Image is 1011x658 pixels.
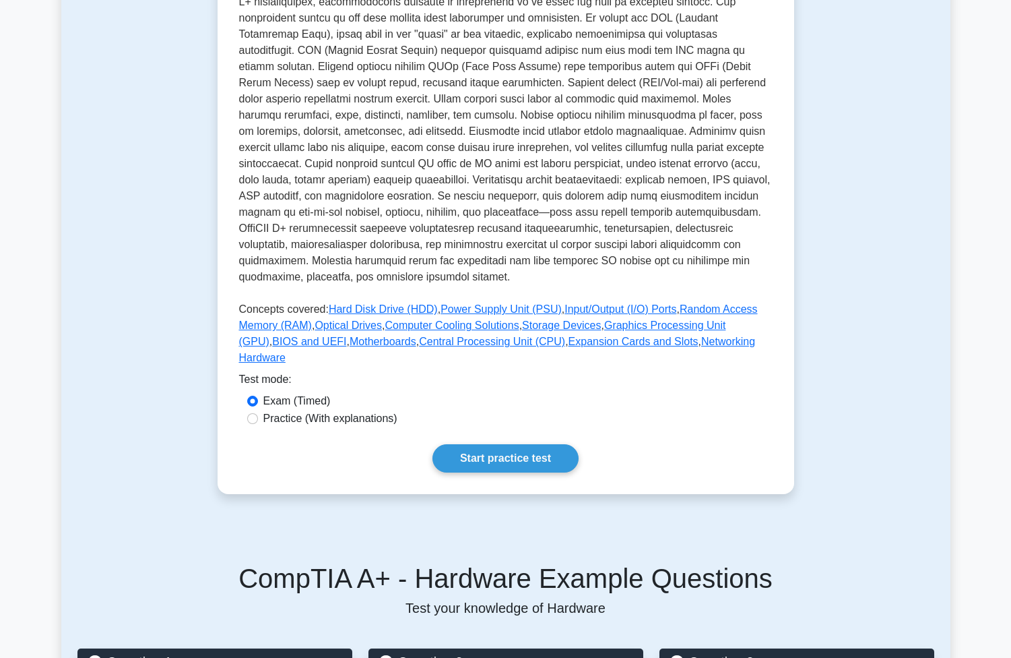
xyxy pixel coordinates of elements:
a: Optical Drives [315,320,382,331]
div: Test mode: [239,371,773,393]
label: Exam (Timed) [263,393,331,409]
a: BIOS and UEFI [272,336,346,347]
a: Motherboards [350,336,416,347]
a: Input/Output (I/O) Ports [564,303,676,315]
a: Power Supply Unit (PSU) [441,303,562,315]
a: Expansion Cards and Slots [568,336,698,347]
a: Hard Disk Drive (HDD) [329,303,438,315]
a: Central Processing Unit (CPU) [419,336,565,347]
h5: CompTIA A+ - Hardware Example Questions [77,562,934,595]
a: Storage Devices [522,320,601,331]
a: Computer Cooling Solutions [385,320,519,331]
a: Start practice test [432,444,579,473]
label: Practice (With explanations) [263,411,397,427]
a: Graphics Processing Unit (GPU) [239,320,726,347]
p: Test your knowledge of Hardware [77,600,934,616]
p: Concepts covered: , , , , , , , , , , , , [239,301,773,371]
